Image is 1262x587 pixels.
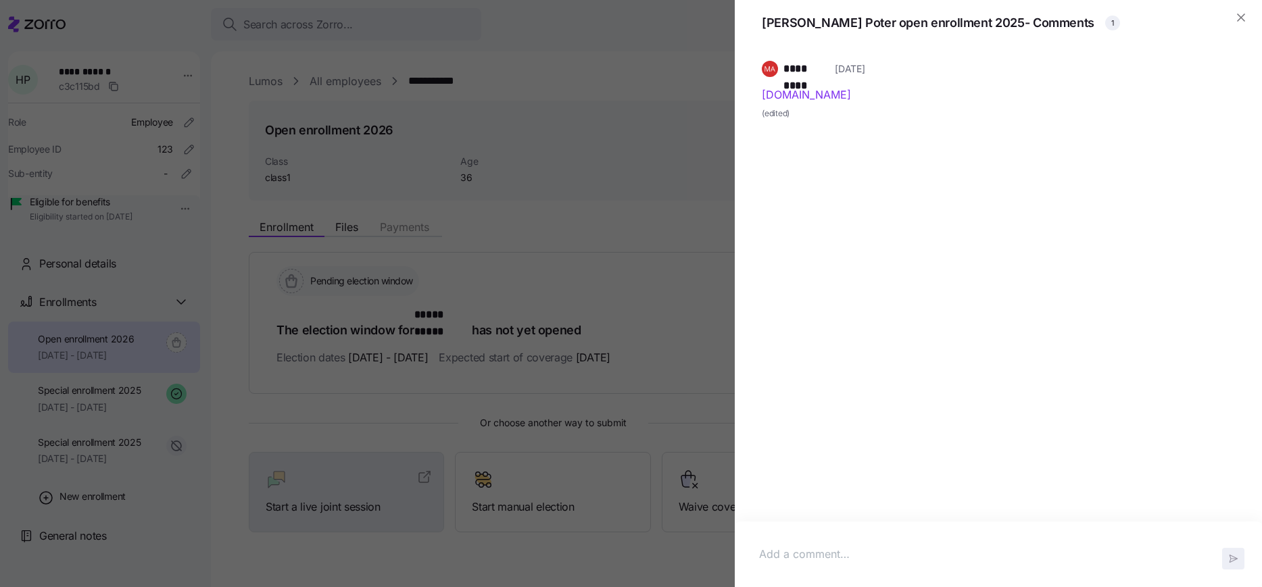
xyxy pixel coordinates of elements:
a: [DOMAIN_NAME] [762,88,851,101]
span: (edited) [762,108,790,120]
img: f7a7e4c55e51b85b9b4f59cc430d8b8c [762,61,778,77]
span: [PERSON_NAME] Poter open enrollment 2025 - Comments [762,14,1094,33]
span: [DATE] [835,62,865,76]
span: 1 [1111,15,1114,31]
